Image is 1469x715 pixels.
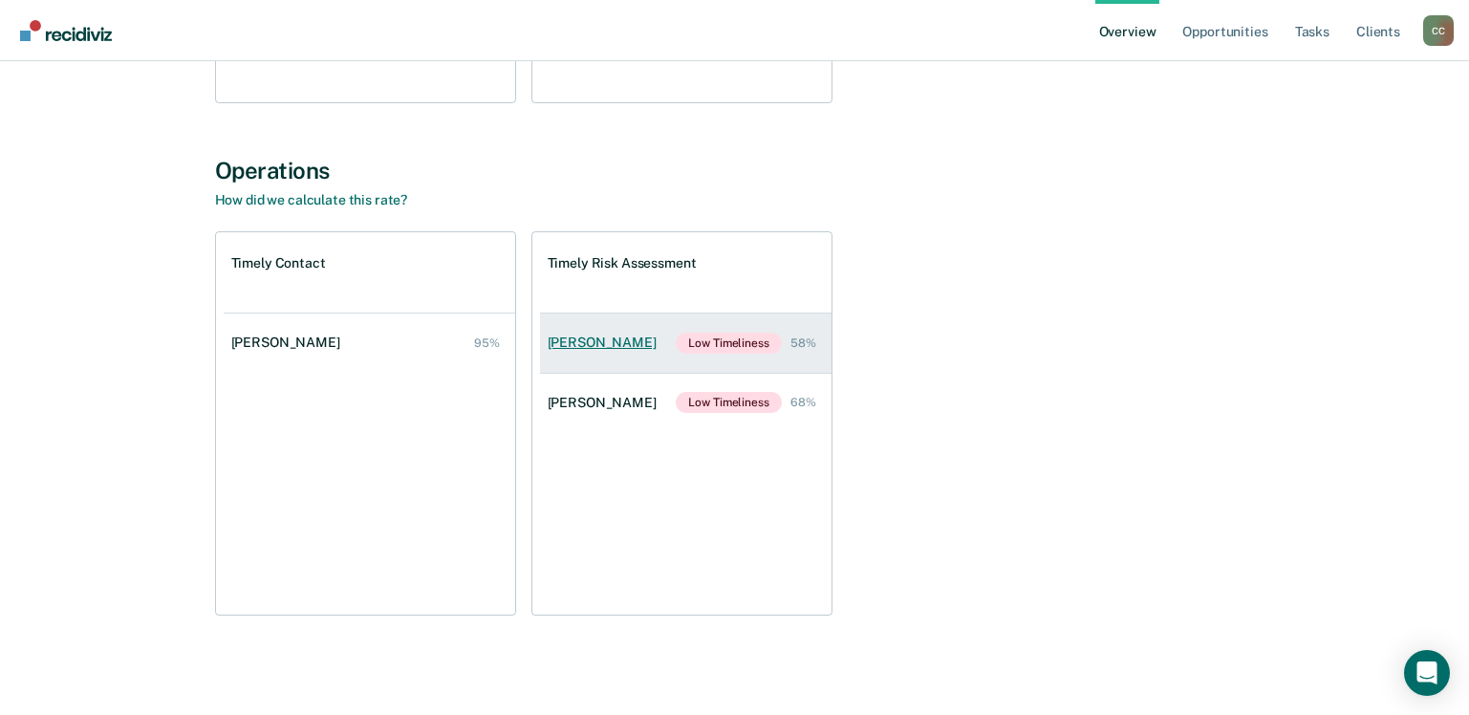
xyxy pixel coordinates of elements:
[1423,15,1454,46] div: C C
[20,20,112,41] img: Recidiviz
[215,192,408,207] a: How did we calculate this rate?
[540,373,832,432] a: [PERSON_NAME]Low Timeliness 68%
[548,335,664,351] div: [PERSON_NAME]
[548,255,697,271] h1: Timely Risk Assessment
[540,314,832,373] a: [PERSON_NAME]Low Timeliness 58%
[548,395,664,411] div: [PERSON_NAME]
[676,333,781,354] span: Low Timeliness
[1423,15,1454,46] button: Profile dropdown button
[676,392,781,413] span: Low Timeliness
[1404,650,1450,696] div: Open Intercom Messenger
[231,335,348,351] div: [PERSON_NAME]
[474,336,500,350] div: 95%
[790,336,816,350] div: 58%
[215,157,1255,184] div: Operations
[224,315,515,370] a: [PERSON_NAME] 95%
[790,396,816,409] div: 68%
[231,255,326,271] h1: Timely Contact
